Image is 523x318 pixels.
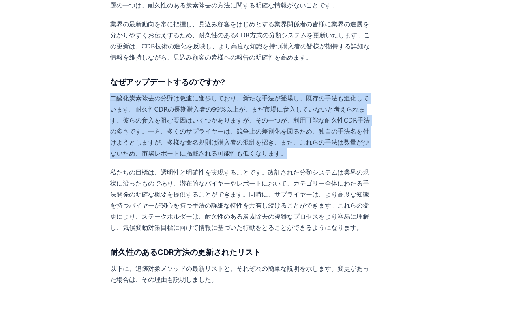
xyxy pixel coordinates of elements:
[110,247,261,257] font: 耐久性のあるCDR方法の更新されたリスト
[110,77,225,87] font: なぜアップデートするのですか?
[110,265,369,283] font: 以下に、追跡対象メソッドの最新リストと、それぞれの簡単な説明を示します。変更があった場合は、その理由も説明しました。
[110,95,370,157] font: 二酸化炭素除去の分野は急速に進歩しており、新たな手法が登場し、既存の手法も進化しています。耐久性CDRの長期購入者の99%以上が、まだ市場に参入していないと考えられます。彼らの参入を阻む要因はい...
[110,169,369,231] font: 私たちの目標は、透明性と明確性を実現することです。改訂された分類システムは業界の現状に沿ったものであり、潜在的なバイヤーやレポートにおいて、カテゴリー全体にわたる手法開発の明確な概要を提供するこ...
[110,20,370,61] font: 業界の最新動向を常に把握し、見込み顧客をはじめとする業界関係者の皆様に業界の進展を分かりやすくお伝えするため、耐久性のあるCDR方式の分類システムを更新いたします。この更新は、CDR技術の進化を...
